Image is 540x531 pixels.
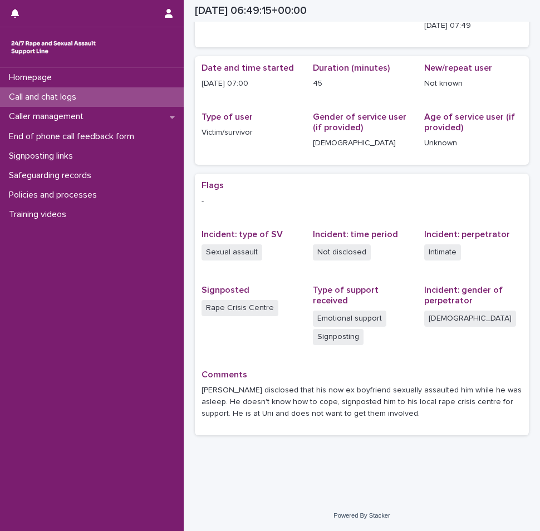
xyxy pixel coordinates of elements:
[4,131,143,142] p: End of phone call feedback form
[202,63,294,72] span: Date and time started
[9,36,98,58] img: rhQMoQhaT3yELyF149Cw
[313,286,379,305] span: Type of support received
[313,230,398,239] span: Incident: time period
[202,181,224,190] span: Flags
[195,4,307,17] h2: [DATE] 06:49:15+00:00
[424,112,515,132] span: Age of service user (if provided)
[333,512,390,519] a: Powered By Stacker
[313,329,364,345] span: Signposting
[4,170,100,181] p: Safeguarding records
[4,92,85,102] p: Call and chat logs
[202,300,278,316] span: Rape Crisis Centre
[202,370,247,379] span: Comments
[424,311,516,327] span: [DEMOGRAPHIC_DATA]
[202,195,522,207] p: -
[313,137,411,149] p: [DEMOGRAPHIC_DATA]
[202,127,300,139] p: Victim/survivor
[424,20,522,32] p: [DATE] 07:49
[202,112,253,121] span: Type of user
[424,78,522,90] p: Not known
[424,286,503,305] span: Incident: gender of perpetrator
[313,311,386,327] span: Emotional support
[424,230,510,239] span: Incident: perpetrator
[4,111,92,122] p: Caller management
[202,230,283,239] span: Incident: type of SV
[424,137,522,149] p: Unknown
[313,78,411,90] p: 45
[4,209,75,220] p: Training videos
[202,286,249,294] span: Signposted
[4,151,82,161] p: Signposting links
[313,112,406,132] span: Gender of service user (if provided)
[424,63,492,72] span: New/repeat user
[4,190,106,200] p: Policies and processes
[202,244,262,260] span: Sexual assault
[313,63,390,72] span: Duration (minutes)
[424,244,461,260] span: Intimate
[202,385,522,419] p: [PERSON_NAME] disclosed that his now ex boyfriend sexually assaulted him while he was asleep. He ...
[313,244,371,260] span: Not disclosed
[4,72,61,83] p: Homepage
[202,78,300,90] p: [DATE] 07:00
